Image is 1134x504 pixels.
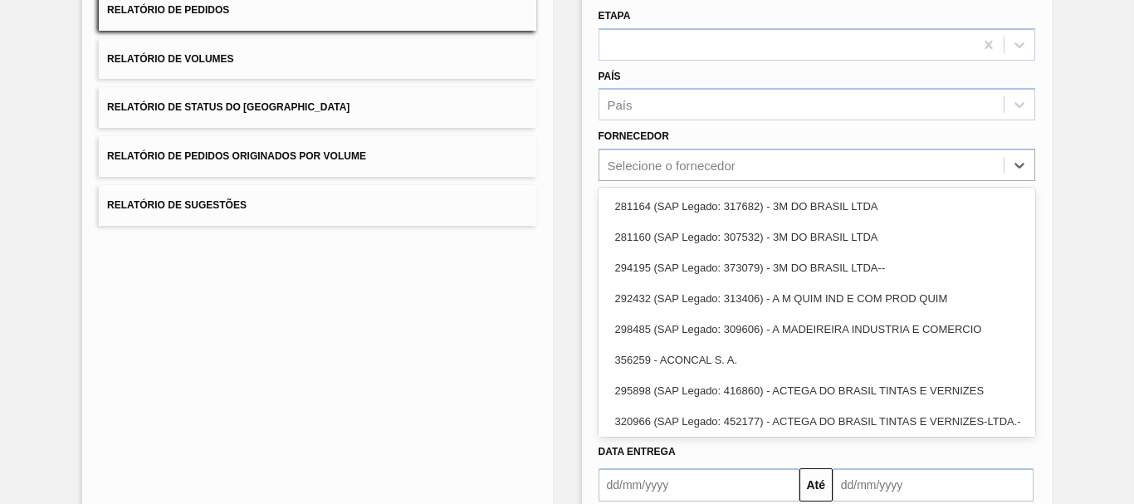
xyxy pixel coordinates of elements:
[599,222,1035,252] div: 281160 (SAP Legado: 307532) - 3M DO BRASIL LTDA
[99,185,535,226] button: Relatório de Sugestões
[599,345,1035,375] div: 356259 - ACONCAL S. A.
[599,446,676,458] span: Data entrega
[599,406,1035,437] div: 320966 (SAP Legado: 452177) - ACTEGA DO BRASIL TINTAS E VERNIZES-LTDA.-
[599,10,631,22] label: Etapa
[833,468,1034,502] input: dd/mm/yyyy
[599,191,1035,222] div: 281164 (SAP Legado: 317682) - 3M DO BRASIL LTDA
[599,468,799,502] input: dd/mm/yyyy
[608,159,736,173] div: Selecione o fornecedor
[599,314,1035,345] div: 298485 (SAP Legado: 309606) - A MADEIREIRA INDUSTRIA E COMERCIO
[599,375,1035,406] div: 295898 (SAP Legado: 416860) - ACTEGA DO BRASIL TINTAS E VERNIZES
[599,283,1035,314] div: 292432 (SAP Legado: 313406) - A M QUIM IND E COM PROD QUIM
[608,98,633,112] div: País
[99,87,535,128] button: Relatório de Status do [GEOGRAPHIC_DATA]
[99,39,535,80] button: Relatório de Volumes
[799,468,833,502] button: Até
[107,4,229,16] span: Relatório de Pedidos
[107,53,233,65] span: Relatório de Volumes
[599,130,669,142] label: Fornecedor
[599,252,1035,283] div: 294195 (SAP Legado: 373079) - 3M DO BRASIL LTDA--
[107,150,366,162] span: Relatório de Pedidos Originados por Volume
[107,101,349,113] span: Relatório de Status do [GEOGRAPHIC_DATA]
[99,136,535,177] button: Relatório de Pedidos Originados por Volume
[599,71,621,82] label: País
[107,199,247,211] span: Relatório de Sugestões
